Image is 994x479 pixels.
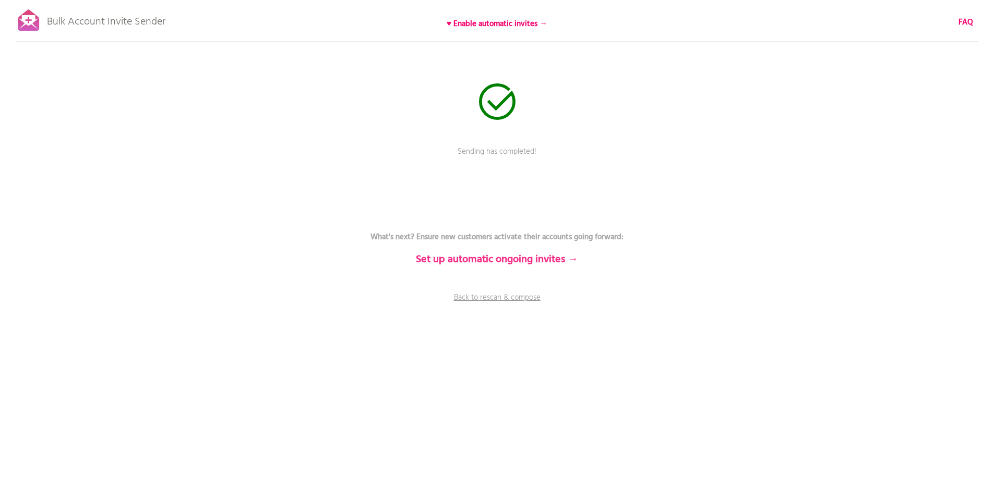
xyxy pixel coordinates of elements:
[447,18,547,30] b: ♥ Enable automatic invites →
[959,16,973,29] b: FAQ
[959,17,973,28] a: FAQ
[416,251,578,268] b: Set up automatic ongoing invites →
[47,6,165,32] p: Bulk Account Invite Sender
[341,292,654,318] a: Back to rescan & compose
[341,146,654,172] p: Sending has completed!
[370,231,624,243] b: What's next? Ensure new customers activate their accounts going forward:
